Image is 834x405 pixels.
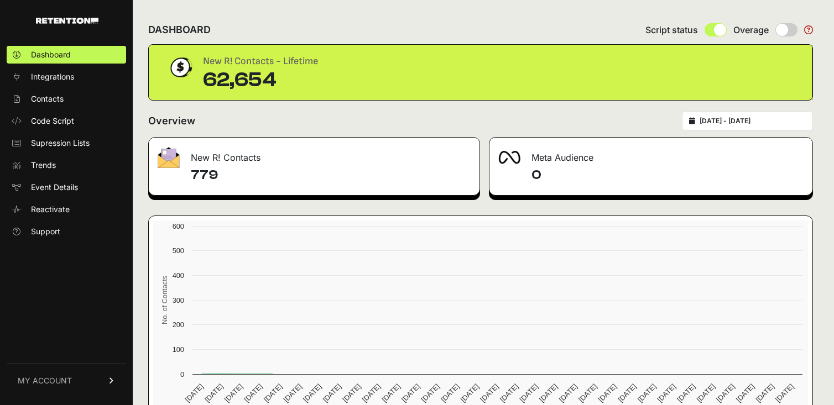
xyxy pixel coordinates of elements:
text: [DATE] [715,382,736,404]
text: 600 [173,222,184,230]
a: Supression Lists [7,134,126,152]
text: [DATE] [518,382,540,404]
img: fa-meta-2f981b61bb99beabf952f7030308934f19ce035c18b003e963880cc3fabeebb7.png [498,151,520,164]
text: [DATE] [656,382,677,404]
text: [DATE] [754,382,775,404]
text: [DATE] [597,382,618,404]
text: 300 [173,296,184,304]
a: Reactivate [7,201,126,218]
text: 0 [180,370,184,378]
text: [DATE] [695,382,717,404]
span: Support [31,226,60,237]
text: [DATE] [380,382,402,404]
text: [DATE] [361,382,382,404]
text: [DATE] [223,382,244,404]
a: MY ACCOUNT [7,364,126,397]
a: Event Details [7,178,126,196]
img: dollar-coin-05c43ed7efb7bc0c12610022525b4bbbb207c7efeef5aecc26f025e68dcafac9.png [166,54,194,81]
span: Integrations [31,71,74,82]
span: Contacts [31,93,64,104]
text: [DATE] [321,382,343,404]
a: Code Script [7,112,126,130]
text: [DATE] [341,382,362,404]
text: [DATE] [262,382,284,404]
text: No. of Contacts [160,276,169,324]
img: fa-envelope-19ae18322b30453b285274b1b8af3d052b27d846a4fbe8435d1a52b978f639a2.png [158,147,180,168]
text: 500 [173,246,184,255]
span: Dashboard [31,49,71,60]
span: Supression Lists [31,138,90,149]
a: Trends [7,156,126,174]
text: [DATE] [557,382,579,404]
text: [DATE] [577,382,598,404]
a: Contacts [7,90,126,108]
text: [DATE] [498,382,520,404]
span: Script status [645,23,698,36]
text: 200 [173,320,184,329]
h4: 0 [531,166,804,184]
text: [DATE] [184,382,205,404]
text: 100 [173,345,184,354]
div: New R! Contacts [149,138,479,171]
span: Event Details [31,182,78,193]
span: Overage [733,23,769,36]
text: [DATE] [636,382,658,404]
img: Retention.com [36,18,98,24]
text: [DATE] [301,382,323,404]
text: [DATE] [242,382,264,404]
text: 400 [173,271,184,280]
h4: 779 [191,166,471,184]
text: [DATE] [734,382,756,404]
a: Integrations [7,68,126,86]
text: [DATE] [400,382,421,404]
text: [DATE] [203,382,225,404]
text: [DATE] [478,382,500,404]
text: [DATE] [538,382,559,404]
a: Support [7,223,126,240]
div: 62,654 [203,69,318,91]
h2: Overview [148,113,195,129]
text: [DATE] [616,382,638,404]
text: [DATE] [420,382,441,404]
text: [DATE] [774,382,795,404]
h2: DASHBOARD [148,22,211,38]
text: [DATE] [675,382,697,404]
text: [DATE] [439,382,461,404]
span: Trends [31,160,56,171]
span: Code Script [31,115,74,127]
div: Meta Audience [489,138,812,171]
a: Dashboard [7,46,126,64]
div: New R! Contacts - Lifetime [203,54,318,69]
span: Reactivate [31,204,70,215]
span: MY ACCOUNT [18,375,72,386]
text: [DATE] [282,382,304,404]
text: [DATE] [459,382,481,404]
